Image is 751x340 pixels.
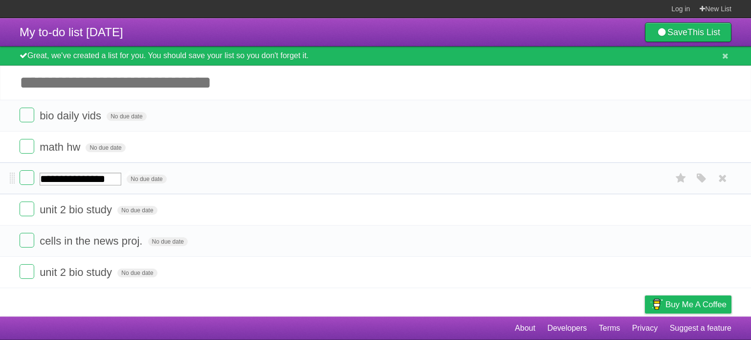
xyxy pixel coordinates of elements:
label: Done [20,170,34,185]
span: unit 2 bio study [40,266,114,278]
span: Buy me a coffee [665,296,727,313]
label: Done [20,233,34,248]
span: No due date [117,269,157,277]
a: Suggest a feature [670,319,731,338]
a: SaveThis List [645,23,731,42]
span: cells in the news proj. [40,235,145,247]
b: This List [687,27,720,37]
img: Buy me a coffee [650,296,663,313]
label: Done [20,139,34,154]
a: About [515,319,535,338]
a: Buy me a coffee [645,295,731,314]
a: Terms [599,319,620,338]
span: No due date [117,206,157,215]
span: unit 2 bio study [40,204,114,216]
label: Done [20,108,34,122]
span: No due date [127,175,166,183]
a: Privacy [632,319,658,338]
span: No due date [148,237,188,246]
span: math hw [40,141,83,153]
span: No due date [107,112,146,121]
span: My to-do list [DATE] [20,25,123,39]
label: Done [20,264,34,279]
label: Star task [672,170,690,186]
span: bio daily vids [40,110,104,122]
label: Done [20,202,34,216]
span: No due date [86,143,125,152]
a: Developers [547,319,587,338]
